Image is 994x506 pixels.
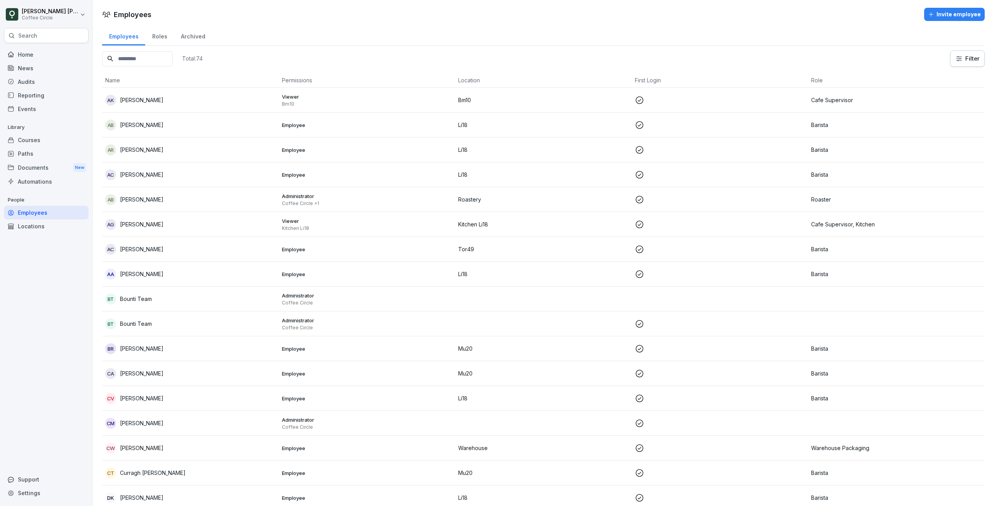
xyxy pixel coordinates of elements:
[102,26,145,45] a: Employees
[458,146,629,154] p: Li18
[174,26,212,45] a: Archived
[282,171,452,178] p: Employee
[114,9,151,20] h1: Employees
[811,96,982,104] p: Cafe Supervisor
[4,147,89,160] a: Paths
[105,219,116,230] div: AG
[4,133,89,147] div: Courses
[458,494,629,502] p: Li18
[282,300,452,306] p: Coffee Circle
[145,26,174,45] a: Roles
[105,120,116,130] div: AB
[811,195,982,203] p: Roaster
[73,163,86,172] div: New
[4,48,89,61] a: Home
[4,89,89,102] a: Reporting
[811,469,982,477] p: Barista
[120,146,163,154] p: [PERSON_NAME]
[811,170,982,179] p: Barista
[955,55,980,63] div: Filter
[22,8,78,15] p: [PERSON_NAME] [PERSON_NAME]
[105,343,116,354] div: BR
[811,220,982,228] p: Cafe Supervisor, Kitchen
[455,73,632,88] th: Location
[282,345,452,352] p: Employee
[4,102,89,116] a: Events
[811,444,982,452] p: Warehouse Packaging
[105,194,116,205] div: AB
[458,369,629,377] p: Mu20
[4,61,89,75] a: News
[105,368,116,379] div: CA
[120,245,163,253] p: [PERSON_NAME]
[282,445,452,452] p: Employee
[458,444,629,452] p: Warehouse
[928,10,981,19] div: Invite employee
[120,369,163,377] p: [PERSON_NAME]
[924,8,985,21] button: Invite employee
[4,75,89,89] a: Audits
[811,344,982,353] p: Barista
[120,195,163,203] p: [PERSON_NAME]
[4,194,89,206] p: People
[120,394,163,402] p: [PERSON_NAME]
[811,270,982,278] p: Barista
[282,200,452,207] p: Coffee Circle +1
[458,170,629,179] p: Li18
[4,486,89,500] a: Settings
[282,225,452,231] p: Kitchen Li18
[282,395,452,402] p: Employee
[105,318,116,329] div: BT
[458,469,629,477] p: Mu20
[811,146,982,154] p: Barista
[105,468,116,478] div: CT
[282,416,452,423] p: Administrator
[458,195,629,203] p: Roastery
[120,170,163,179] p: [PERSON_NAME]
[282,217,452,224] p: Viewer
[102,73,279,88] th: Name
[105,418,116,429] div: CM
[282,246,452,253] p: Employee
[120,320,152,328] p: Bounti Team
[4,121,89,134] p: Library
[105,294,116,304] div: BT
[279,73,455,88] th: Permissions
[282,494,452,501] p: Employee
[4,175,89,188] a: Automations
[105,95,116,106] div: AK
[4,473,89,486] div: Support
[808,73,985,88] th: Role
[120,444,163,452] p: [PERSON_NAME]
[105,169,116,180] div: AC
[811,494,982,502] p: Barista
[282,317,452,324] p: Administrator
[282,93,452,100] p: Viewer
[282,469,452,476] p: Employee
[282,146,452,153] p: Employee
[282,193,452,200] p: Administrator
[4,206,89,219] a: Employees
[120,344,163,353] p: [PERSON_NAME]
[458,245,629,253] p: Tor49
[282,325,452,331] p: Coffee Circle
[811,394,982,402] p: Barista
[22,15,78,21] p: Coffee Circle
[458,270,629,278] p: Li18
[120,419,163,427] p: [PERSON_NAME]
[458,121,629,129] p: Li18
[4,219,89,233] a: Locations
[282,424,452,430] p: Coffee Circle
[458,394,629,402] p: Li18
